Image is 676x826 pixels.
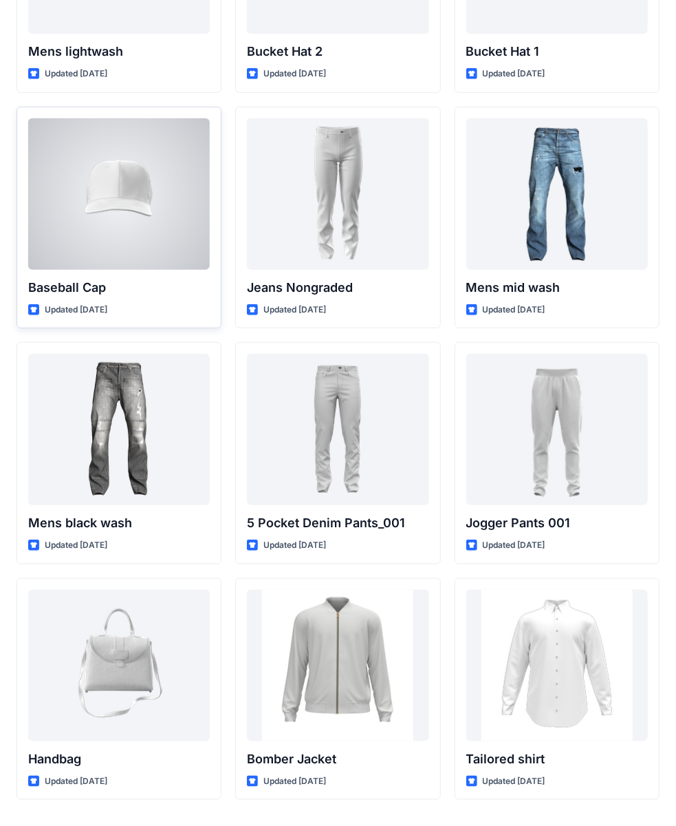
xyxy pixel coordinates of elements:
p: Updated [DATE] [483,538,545,553]
p: Updated [DATE] [45,774,107,789]
p: Mens black wash [28,513,210,533]
a: Baseball Cap [28,118,210,270]
a: Handbag [28,590,210,741]
p: Updated [DATE] [263,303,326,317]
a: Jeans Nongraded [247,118,428,270]
p: Mens mid wash [466,278,648,297]
a: Mens black wash [28,354,210,505]
p: Updated [DATE] [483,774,545,789]
p: Jogger Pants 001 [466,513,648,533]
p: Updated [DATE] [483,303,545,317]
p: Updated [DATE] [263,67,326,81]
p: 5 Pocket Denim Pants_001 [247,513,428,533]
p: Updated [DATE] [45,303,107,317]
p: Handbag [28,750,210,769]
p: Baseball Cap [28,278,210,297]
p: Bomber Jacket [247,750,428,769]
p: Mens lightwash [28,42,210,61]
a: 5 Pocket Denim Pants_001 [247,354,428,505]
p: Jeans Nongraded [247,278,428,297]
a: Tailored shirt [466,590,648,741]
p: Bucket Hat 1 [466,42,648,61]
p: Bucket Hat 2 [247,42,428,61]
p: Updated [DATE] [45,67,107,81]
a: Mens mid wash [466,118,648,270]
a: Bomber Jacket [247,590,428,741]
a: Jogger Pants 001 [466,354,648,505]
p: Updated [DATE] [483,67,545,81]
p: Tailored shirt [466,750,648,769]
p: Updated [DATE] [263,538,326,553]
p: Updated [DATE] [45,538,107,553]
p: Updated [DATE] [263,774,326,789]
